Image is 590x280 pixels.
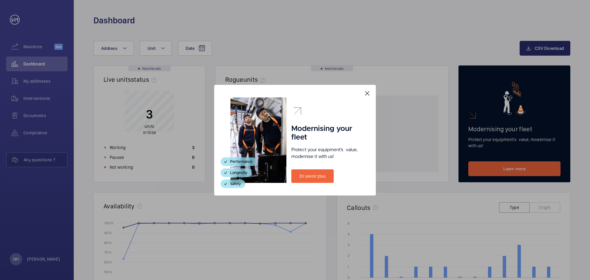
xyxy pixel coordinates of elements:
[221,157,257,166] div: Performance
[291,147,360,160] p: Protect your equipment's value, modernise it with us!
[221,168,252,177] div: Longevity
[291,124,360,142] h1: Modernising your fleet
[221,179,245,188] div: Safety
[291,169,334,183] a: En savoir plus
